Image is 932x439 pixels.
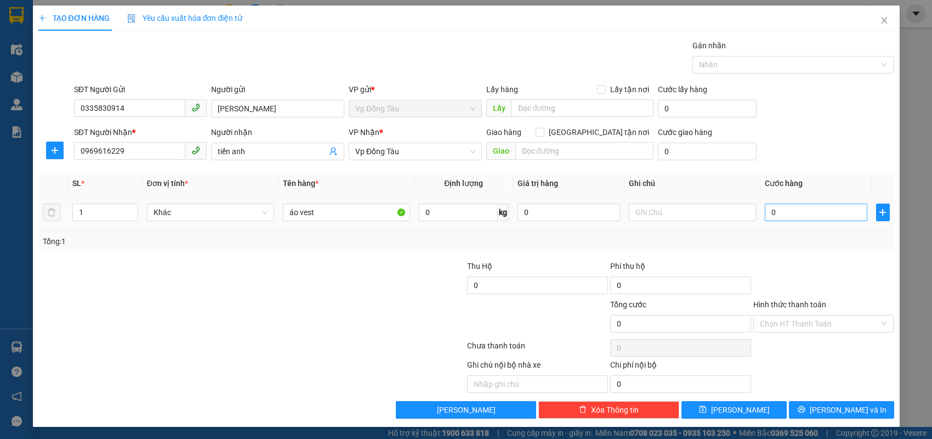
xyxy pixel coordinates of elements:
span: Vp Đồng Tàu [355,100,475,117]
span: Đơn vị tính [147,179,188,188]
div: SĐT Người Nhận [74,126,207,138]
span: Yêu cầu xuất hóa đơn điện tử [127,14,243,22]
span: Tên hàng [283,179,319,188]
button: delete [43,204,60,221]
span: plus [38,14,46,22]
label: Gán nhãn [692,41,726,50]
span: Vp Đồng Tàu [355,143,475,160]
label: Hình thức thanh toán [753,300,826,309]
div: Người gửi [211,83,344,95]
span: TẠO ĐƠN HÀNG [38,14,110,22]
button: Close [869,5,900,36]
div: Ghi chú nội bộ nhà xe [467,359,608,375]
span: phone [191,146,200,155]
img: icon [127,14,136,23]
span: phone [191,103,200,112]
span: VP Nhận [349,128,379,137]
span: plus [877,208,889,217]
span: Khác [154,204,268,221]
span: Lấy [486,99,512,117]
input: 0 [518,204,620,221]
button: [PERSON_NAME] [396,401,537,419]
label: Cước giao hàng [658,128,712,137]
span: Giao hàng [486,128,521,137]
span: [PERSON_NAME] [711,404,770,416]
div: VP gửi [349,83,482,95]
span: [PERSON_NAME] [437,404,496,416]
span: [PERSON_NAME] và In [810,404,886,416]
div: Phí thu hộ [610,260,751,277]
input: VD: Bàn, Ghế [283,204,410,221]
div: Người nhận [211,126,344,138]
button: printer[PERSON_NAME] và In [789,401,894,419]
span: [GEOGRAPHIC_DATA] tận nơi [544,126,653,138]
span: save [699,406,707,414]
div: Chi phí nội bộ [610,359,751,375]
input: Cước lấy hàng [658,100,757,117]
input: Ghi Chú [629,204,756,221]
span: Giao [486,142,515,160]
label: Cước lấy hàng [658,85,707,94]
button: plus [46,142,64,159]
span: Xóa Thông tin [591,404,639,416]
span: Cước hàng [765,179,803,188]
span: Định lượng [444,179,483,188]
span: close [880,16,889,25]
span: printer [798,406,805,414]
span: Thu Hộ [467,262,492,271]
button: save[PERSON_NAME] [681,401,787,419]
span: kg [498,204,509,221]
button: plus [876,204,890,221]
div: SĐT Người Gửi [74,83,207,95]
button: deleteXóa Thông tin [538,401,679,419]
div: Tổng: 1 [43,235,360,247]
input: Cước giao hàng [658,143,757,160]
span: Tổng cước [610,300,646,309]
input: Dọc đường [515,142,653,160]
th: Ghi chú [624,173,760,194]
span: delete [579,406,587,414]
span: plus [47,146,63,155]
input: Nhập ghi chú [467,375,608,393]
span: Lấy tận nơi [606,83,653,95]
span: user-add [329,147,338,156]
span: SL [72,179,81,188]
div: Chưa thanh toán [466,340,609,359]
span: Lấy hàng [486,85,518,94]
span: Giá trị hàng [518,179,558,188]
input: Dọc đường [512,99,653,117]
